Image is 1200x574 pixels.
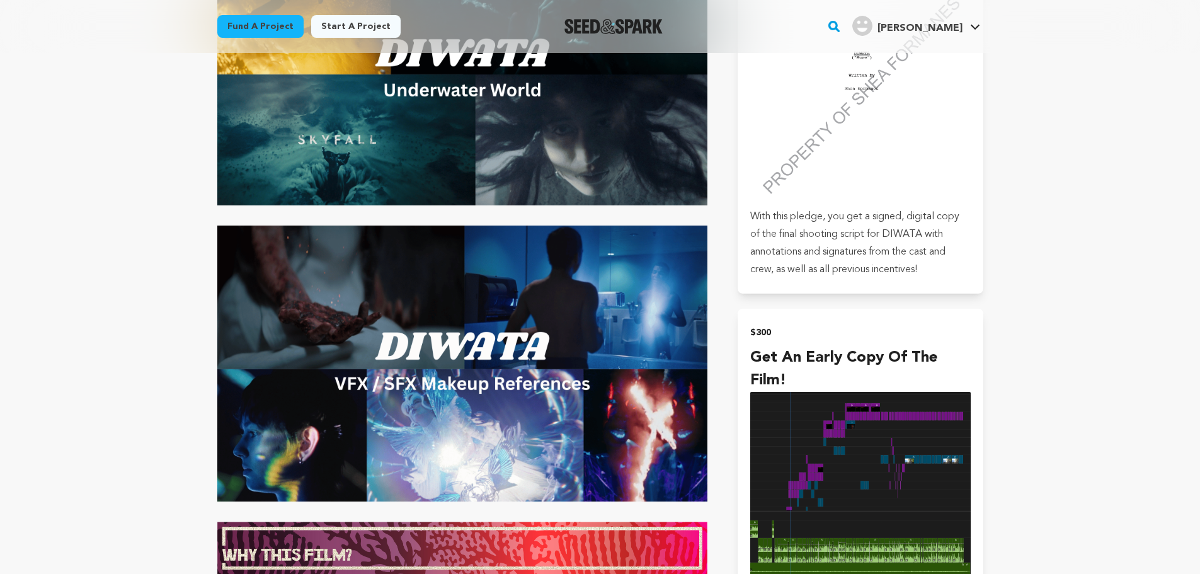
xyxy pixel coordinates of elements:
h2: $300 [750,324,970,342]
img: Seed&Spark Logo Dark Mode [564,19,663,34]
p: With this pledge, you get a signed, digital copy of the final shooting script for DIWATA with ann... [750,208,970,278]
a: Fund a project [217,15,304,38]
img: user.png [852,16,872,36]
span: [PERSON_NAME] [877,23,963,33]
div: Lu S.'s Profile [852,16,963,36]
a: Start a project [311,15,401,38]
a: Lu S.'s Profile [850,13,983,36]
a: Seed&Spark Homepage [564,19,663,34]
img: 1758181763-DIWATA%20(4).png [217,226,708,502]
span: Lu S.'s Profile [850,13,983,40]
h4: Get an Early Copy of the Film! [750,347,970,392]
